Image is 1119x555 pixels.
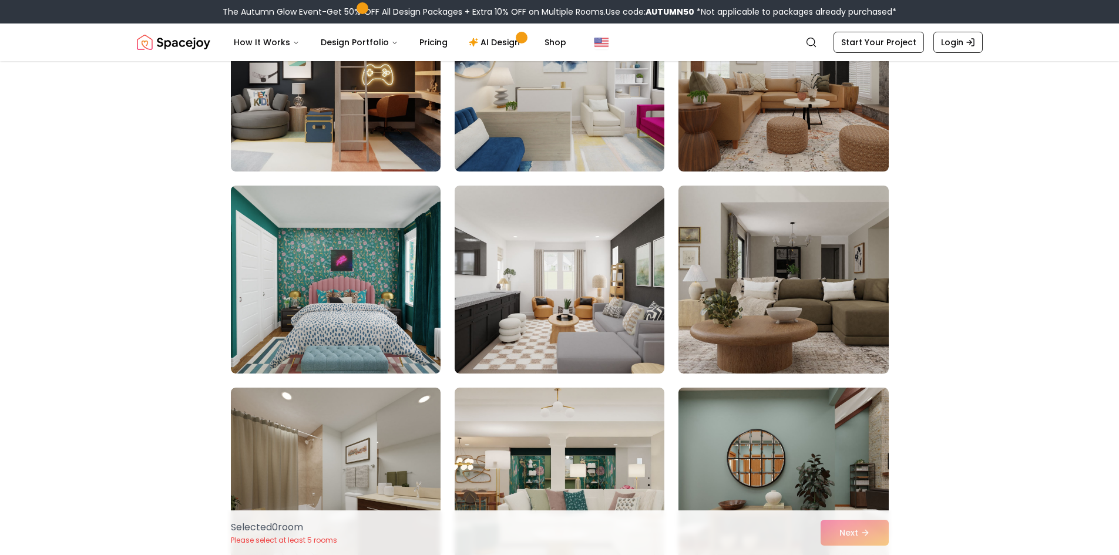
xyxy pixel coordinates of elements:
[834,32,924,53] a: Start Your Project
[535,31,576,54] a: Shop
[224,31,576,54] nav: Main
[137,31,210,54] a: Spacejoy
[410,31,457,54] a: Pricing
[606,6,694,18] span: Use code:
[933,32,983,53] a: Login
[137,31,210,54] img: Spacejoy Logo
[137,23,983,61] nav: Global
[678,186,888,374] img: Room room-6
[231,186,441,374] img: Room room-4
[455,186,664,374] img: Room room-5
[231,536,337,545] p: Please select at least 5 rooms
[646,6,694,18] b: AUTUMN50
[459,31,533,54] a: AI Design
[223,6,896,18] div: The Autumn Glow Event-Get 50% OFF All Design Packages + Extra 10% OFF on Multiple Rooms.
[594,35,609,49] img: United States
[311,31,408,54] button: Design Portfolio
[224,31,309,54] button: How It Works
[694,6,896,18] span: *Not applicable to packages already purchased*
[231,520,337,534] p: Selected 0 room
